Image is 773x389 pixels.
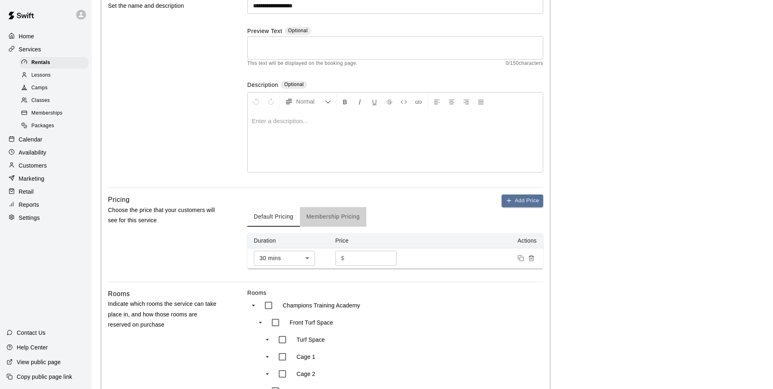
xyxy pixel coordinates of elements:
button: Membership Pricing [300,207,366,227]
a: Packages [20,120,92,133]
button: Justify Align [474,94,488,109]
p: Cage 2 [297,370,315,378]
button: Insert Link [412,94,425,109]
p: Copy public page link [17,373,72,381]
p: Settings [19,214,40,222]
span: Camps [31,84,48,92]
span: Rentals [31,59,50,67]
a: Services [7,43,85,55]
div: 30 mins [254,251,315,266]
label: Description [247,81,278,90]
button: Formatting Options [282,94,335,109]
p: Choose the price that your customers will see for this service [108,205,221,225]
a: Calendar [7,133,85,146]
button: Duplicate price [515,253,526,263]
div: Packages [20,120,88,132]
a: Retail [7,186,85,198]
button: Format Underline [368,94,381,109]
a: Availability [7,146,85,159]
p: Champions Training Academy [283,301,360,309]
div: Memberships [20,108,88,119]
p: View public page [17,358,61,366]
p: Indicate which rooms the service can take place in, and how those rooms are reserved on purchase [108,299,221,330]
p: $ [341,254,344,263]
button: Remove price [526,253,537,263]
a: Home [7,30,85,42]
span: This text will be displayed on the booking page. [247,60,358,68]
div: Camps [20,82,88,94]
h6: Rooms [108,289,130,299]
p: Marketing [19,175,44,183]
p: Contact Us [17,329,46,337]
button: Add Price [502,194,543,207]
button: Right Align [459,94,473,109]
a: Lessons [20,69,92,82]
button: Default Pricing [247,207,300,227]
a: Memberships [20,107,92,120]
p: Retail [19,188,34,196]
button: Center Align [445,94,458,109]
a: Marketing [7,172,85,185]
span: Packages [31,122,54,130]
th: Price [329,233,410,248]
a: Settings [7,212,85,224]
a: Camps [20,82,92,95]
span: Optional [284,82,304,87]
p: Cage 1 [297,353,315,361]
a: Rentals [20,56,92,69]
button: Insert Code [397,94,411,109]
button: Undo [249,94,263,109]
button: Format Strikethrough [382,94,396,109]
h6: Pricing [108,194,130,205]
span: Classes [31,97,50,105]
a: Reports [7,199,85,211]
p: Calendar [19,135,42,144]
button: Redo [264,94,278,109]
p: Turf Space [297,336,325,344]
span: Lessons [31,71,51,80]
p: Customers [19,161,47,170]
span: Optional [288,28,308,33]
p: Availability [19,148,46,157]
button: Format Bold [338,94,352,109]
a: Customers [7,159,85,172]
p: Home [19,32,34,40]
p: Reports [19,201,39,209]
p: Help Center [17,343,48,351]
span: 0 / 150 characters [506,60,543,68]
p: Set the name and description [108,1,221,11]
label: Rooms [247,289,543,297]
button: Left Align [430,94,444,109]
label: Preview Text [247,27,282,36]
th: Duration [247,233,329,248]
button: Format Italics [353,94,367,109]
p: Front Turf Space [290,318,333,327]
div: Lessons [20,70,88,81]
div: Classes [20,95,88,106]
p: Services [19,45,41,53]
span: Normal [296,97,325,106]
th: Actions [410,233,543,248]
span: Memberships [31,109,62,117]
a: Classes [20,95,92,107]
div: Rentals [20,57,88,69]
